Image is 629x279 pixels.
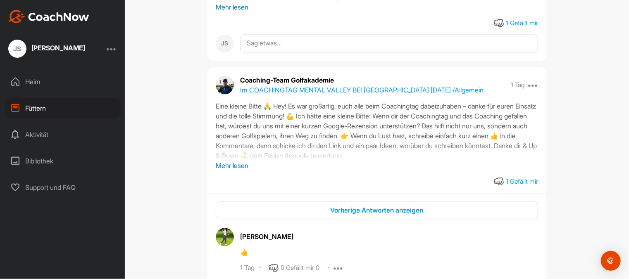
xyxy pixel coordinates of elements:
font: Vorherige Antworten anzeigen [331,206,424,214]
img: CoachNow [8,10,89,23]
font: Support und FAQ [25,183,76,192]
font: 1 Gefällt mir [506,177,538,185]
font: Im COACHINGTAG MENTAL VALLEY BEI [GEOGRAPHIC_DATA] [DATE] [240,86,451,94]
font: Allgemein [455,86,484,94]
img: Avatar [216,76,234,94]
font: Bibliothek [25,157,53,165]
button: Vorherige Antworten anzeigen [216,201,538,219]
font: 1 Gefällt mir [506,19,538,27]
font: Mehr lesen [216,161,248,170]
img: Avatar [216,228,234,246]
font: 1 Tag [511,81,525,89]
div: Öffnen Sie den Intercom Messenger [601,251,621,271]
font: 0 Gefällt mir 0 [281,264,319,272]
font: Coaching-Team Golfakademie [240,76,334,84]
font: Füttern [25,104,46,112]
font: / [453,86,455,94]
font: [PERSON_NAME] [240,232,293,241]
font: 👍 [240,248,248,256]
font: JS [14,45,21,53]
font: 1 Tag [240,263,255,272]
font: Heim [25,78,41,86]
font: JS [222,40,229,47]
font: Aktivität [25,130,48,139]
font: Mehr lesen [216,3,248,11]
font: [PERSON_NAME] [31,44,85,52]
font: Eine kleine Bitte 🙏 Hey! Es war großartig, euch alle beim Coachingtag dabeizuhaben – danke für eu... [216,102,537,160]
